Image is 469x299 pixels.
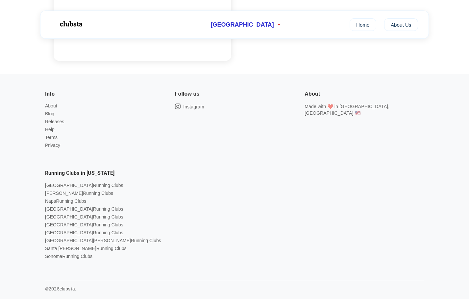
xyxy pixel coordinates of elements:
span: [GEOGRAPHIC_DATA] [210,21,274,28]
h6: Follow us [175,90,200,98]
a: [GEOGRAPHIC_DATA]Running Clubs [45,222,123,227]
a: Blog [45,111,54,116]
a: [PERSON_NAME]Running Clubs [45,191,113,196]
a: Privacy [45,143,60,148]
p: Instagram [183,103,204,110]
img: Logo [51,16,90,32]
a: [GEOGRAPHIC_DATA]Running Clubs [45,214,123,219]
a: [GEOGRAPHIC_DATA][PERSON_NAME]Running Clubs [45,238,161,243]
p: Made with ❤️ in [GEOGRAPHIC_DATA], [GEOGRAPHIC_DATA] 🇺🇸 [305,103,424,116]
a: Terms [45,135,58,140]
a: [GEOGRAPHIC_DATA]Running Clubs [45,183,123,188]
a: Instagram [175,103,204,110]
a: Home [350,18,376,31]
h6: Info [45,90,55,98]
h6: Running Clubs in [US_STATE] [45,169,114,177]
a: Releases [45,119,64,124]
a: About Us [384,18,418,31]
a: Santa [PERSON_NAME]Running Clubs [45,246,126,251]
h6: About [305,90,320,98]
a: SonomaRunning Clubs [45,254,92,259]
a: [GEOGRAPHIC_DATA]Running Clubs [45,206,123,212]
a: About [45,103,57,108]
a: Help [45,127,55,132]
a: NapaRunning Clubs [45,198,86,204]
p: © 2025 clubsta. [45,286,424,292]
a: [GEOGRAPHIC_DATA]Running Clubs [45,230,123,235]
